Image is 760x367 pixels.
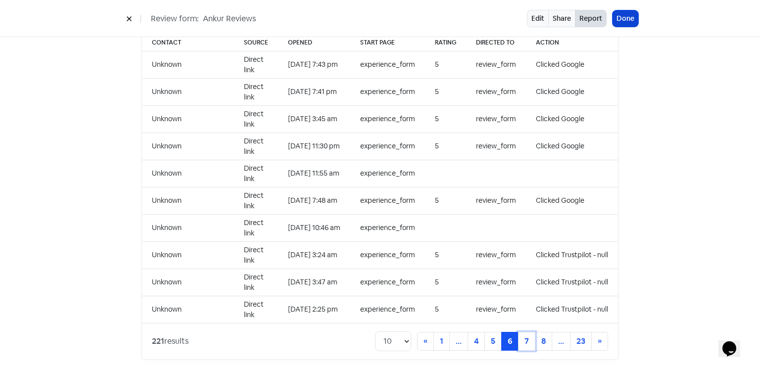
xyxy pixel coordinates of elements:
td: Unknown [142,78,234,105]
a: ... [449,332,468,351]
td: experience_form [350,78,425,105]
td: 5 [425,241,466,269]
td: [DATE] 3:24 am [278,241,350,269]
td: experience_form [350,187,425,214]
td: 5 [425,187,466,214]
button: Done [613,10,638,27]
td: Unknown [142,133,234,160]
td: Unknown [142,241,234,269]
td: Direct link [234,187,278,214]
th: Directed to [466,34,526,51]
td: Unknown [142,269,234,296]
td: experience_form [350,105,425,133]
span: Review form: [151,13,199,25]
th: Opened [278,34,350,51]
td: review_form [466,241,526,269]
a: Edit [527,10,549,27]
td: Clicked Trustpilot - null [526,269,618,296]
a: 5 [484,332,502,351]
div: results [152,335,189,347]
td: Clicked Google [526,105,618,133]
td: Unknown [142,296,234,323]
td: experience_form [350,160,425,187]
td: Unknown [142,51,234,78]
td: 5 [425,133,466,160]
a: 23 [570,332,592,351]
td: 5 [425,269,466,296]
td: Clicked Google [526,78,618,105]
td: [DATE] 3:47 am [278,269,350,296]
button: Report [575,10,607,27]
th: Start page [350,34,425,51]
span: » [598,336,602,346]
td: experience_form [350,269,425,296]
td: review_form [466,187,526,214]
a: 4 [468,332,485,351]
td: Direct link [234,51,278,78]
strong: 221 [152,336,164,346]
td: 5 [425,296,466,323]
td: Unknown [142,160,234,187]
td: [DATE] 11:55 am [278,160,350,187]
td: Direct link [234,296,278,323]
th: Source [234,34,278,51]
td: 5 [425,105,466,133]
th: Contact [142,34,234,51]
td: review_form [466,133,526,160]
td: Direct link [234,105,278,133]
td: Direct link [234,78,278,105]
a: Previous [417,332,434,351]
td: Clicked Google [526,51,618,78]
a: Next [591,332,608,351]
td: review_form [466,51,526,78]
td: review_form [466,105,526,133]
td: [DATE] 7:41 pm [278,78,350,105]
td: Direct link [234,214,278,241]
td: experience_form [350,51,425,78]
td: 5 [425,78,466,105]
td: experience_form [350,296,425,323]
span: « [424,336,427,346]
a: 8 [535,332,552,351]
td: Clicked Google [526,133,618,160]
a: ... [552,332,570,351]
td: review_form [466,78,526,105]
td: review_form [466,296,526,323]
td: Unknown [142,214,234,241]
td: Clicked Trustpilot - null [526,241,618,269]
td: [DATE] 3:45 am [278,105,350,133]
td: Unknown [142,105,234,133]
td: 5 [425,51,466,78]
td: Clicked Trustpilot - null [526,296,618,323]
td: Direct link [234,160,278,187]
td: Direct link [234,133,278,160]
td: [DATE] 7:48 am [278,187,350,214]
td: experience_form [350,214,425,241]
td: Direct link [234,241,278,269]
td: [DATE] 2:25 pm [278,296,350,323]
td: [DATE] 7:43 pm [278,51,350,78]
a: 7 [518,332,535,351]
td: [DATE] 11:30 pm [278,133,350,160]
td: experience_form [350,241,425,269]
a: 1 [433,332,450,351]
td: [DATE] 10:46 am [278,214,350,241]
iframe: chat widget [718,327,750,357]
td: experience_form [350,133,425,160]
td: Unknown [142,187,234,214]
td: Direct link [234,269,278,296]
td: Clicked Google [526,187,618,214]
th: Rating [425,34,466,51]
th: Action [526,34,618,51]
a: Share [548,10,575,27]
a: 6 [501,332,519,351]
td: review_form [466,269,526,296]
